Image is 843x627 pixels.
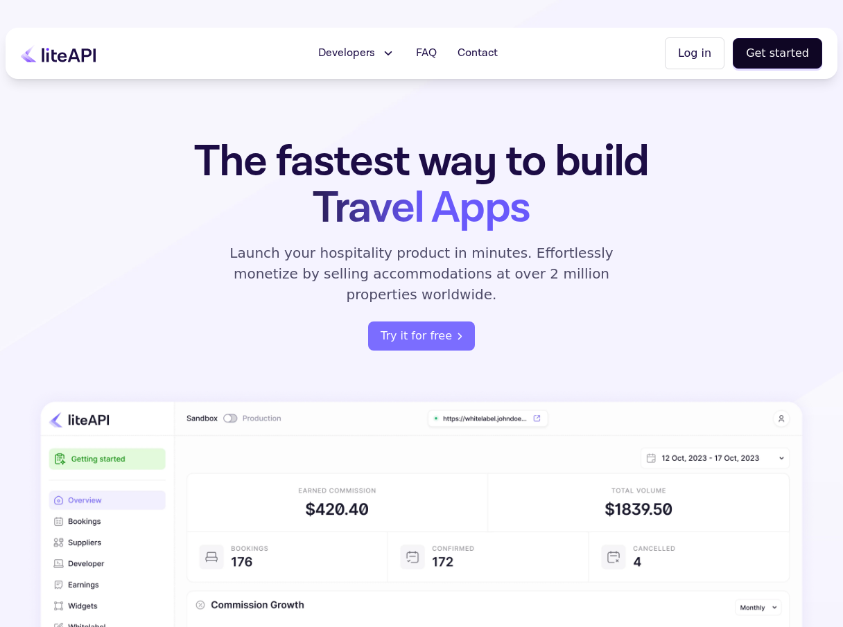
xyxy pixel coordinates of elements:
[368,321,475,351] button: Try it for free
[310,39,403,67] button: Developers
[368,321,475,351] a: register
[733,38,822,69] button: Get started
[318,45,375,62] span: Developers
[408,39,445,67] a: FAQ
[150,139,693,231] h1: The fastest way to build
[458,45,498,62] span: Contact
[449,39,506,67] a: Contact
[416,45,437,62] span: FAQ
[313,179,530,237] span: Travel Apps
[214,242,629,305] p: Launch your hospitality product in minutes. Effortlessly monetize by selling accommodations at ov...
[665,37,724,69] button: Log in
